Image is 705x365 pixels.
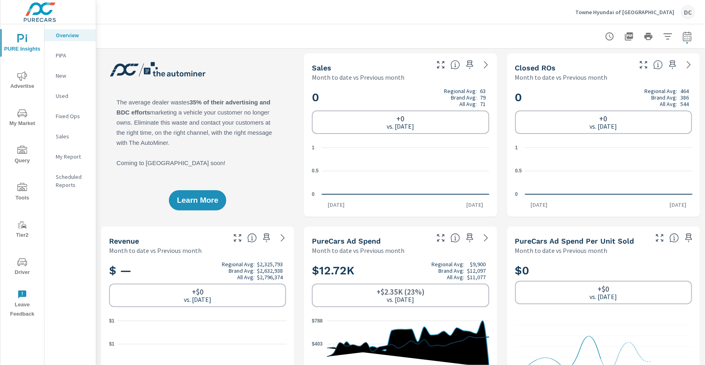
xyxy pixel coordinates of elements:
[237,274,255,280] p: All Avg:
[387,296,414,303] p: vs. [DATE]
[169,190,226,210] button: Learn More
[312,64,331,72] h5: Sales
[600,115,608,123] h6: +0
[257,274,283,280] p: $2,796,374
[680,94,689,101] p: 386
[651,94,677,101] p: Brand Avg:
[231,231,244,244] button: Make Fullscreen
[590,293,617,300] p: vs. [DATE]
[664,201,692,209] p: [DATE]
[3,34,42,54] span: PURE Insights
[3,290,42,319] span: Leave Feedback
[192,288,204,296] h6: +$0
[431,261,464,267] p: Regional Avg:
[460,101,477,107] p: All Avg:
[515,145,518,151] text: 1
[682,231,695,244] span: Save this to your personalized report
[44,171,96,191] div: Scheduled Reports
[247,233,257,243] span: Total sales revenue over the selected date range. [Source: This data is sourced from the dealer’s...
[222,261,255,267] p: Regional Avg:
[44,130,96,142] div: Sales
[515,64,556,72] h5: Closed ROs
[653,60,663,70] span: Number of Repair Orders Closed by the selected dealership group over the selected time range. [So...
[590,123,617,130] p: vs. [DATE]
[44,70,96,82] div: New
[312,88,489,107] h2: 0
[56,173,89,189] p: Scheduled Reports
[467,274,486,280] p: $11,077
[56,112,89,120] p: Fixed Ops
[3,220,42,240] span: Tier2
[461,201,489,209] p: [DATE]
[660,101,677,107] p: All Avg:
[56,72,89,80] p: New
[621,28,637,45] button: "Export Report to PDF"
[637,58,650,71] button: Make Fullscreen
[177,197,218,204] span: Learn More
[3,108,42,128] span: My Market
[447,274,464,280] p: All Avg:
[257,267,283,274] p: $2,632,938
[451,94,477,101] p: Brand Avg:
[312,72,404,82] p: Month to date vs Previous month
[480,101,486,107] p: 71
[109,261,286,280] h2: $ —
[56,132,89,140] p: Sales
[666,58,679,71] span: Save this to your personalized report
[56,153,89,161] p: My Report
[109,246,202,255] p: Month to date vs Previous month
[682,58,695,71] a: See more details in report
[276,231,289,244] a: See more details in report
[396,115,404,123] h6: +0
[480,94,486,101] p: 79
[312,237,381,245] h5: PureCars Ad Spend
[434,58,447,71] button: Make Fullscreen
[467,267,486,274] p: $12,097
[450,60,460,70] span: Number of vehicles sold by the dealership over the selected date range. [Source: This data is sou...
[44,151,96,163] div: My Report
[515,263,692,278] h2: $0
[44,110,96,122] div: Fixed Ops
[463,231,476,244] span: Save this to your personalized report
[480,58,492,71] a: See more details in report
[679,28,695,45] button: Select Date Range
[653,231,666,244] button: Make Fullscreen
[515,191,518,197] text: 0
[377,288,425,296] h6: +$2.35K (23%)
[312,145,315,151] text: 1
[322,201,350,209] p: [DATE]
[669,233,679,243] span: Average cost of advertising per each vehicle sold at the dealer over the selected date range. The...
[515,168,522,174] text: 0.5
[3,183,42,203] span: Tools
[598,285,609,293] h6: +$0
[470,261,486,267] p: $9,900
[109,237,139,245] h5: Revenue
[56,51,89,59] p: PIPA
[515,72,608,82] p: Month to date vs Previous month
[660,28,676,45] button: Apply Filters
[434,231,447,244] button: Make Fullscreen
[525,201,553,209] p: [DATE]
[312,318,323,324] text: $788
[109,342,115,347] text: $1
[44,90,96,102] div: Used
[3,257,42,277] span: Driver
[575,8,674,16] p: Towne Hyundai of [GEOGRAPHIC_DATA]
[480,88,486,94] p: 63
[515,246,608,255] p: Month to date vs Previous month
[257,261,283,267] p: $2,325,793
[3,146,42,166] span: Query
[0,24,44,322] div: nav menu
[387,123,414,130] p: vs. [DATE]
[44,29,96,41] div: Overview
[644,88,677,94] p: Regional Avg:
[680,88,689,94] p: 464
[444,88,477,94] p: Regional Avg:
[312,246,404,255] p: Month to date vs Previous month
[260,231,273,244] span: Save this to your personalized report
[312,341,323,347] text: $403
[480,231,492,244] a: See more details in report
[450,233,460,243] span: Total cost of media for all PureCars channels for the selected dealership group over the selected...
[680,101,689,107] p: 544
[44,49,96,62] div: PIPA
